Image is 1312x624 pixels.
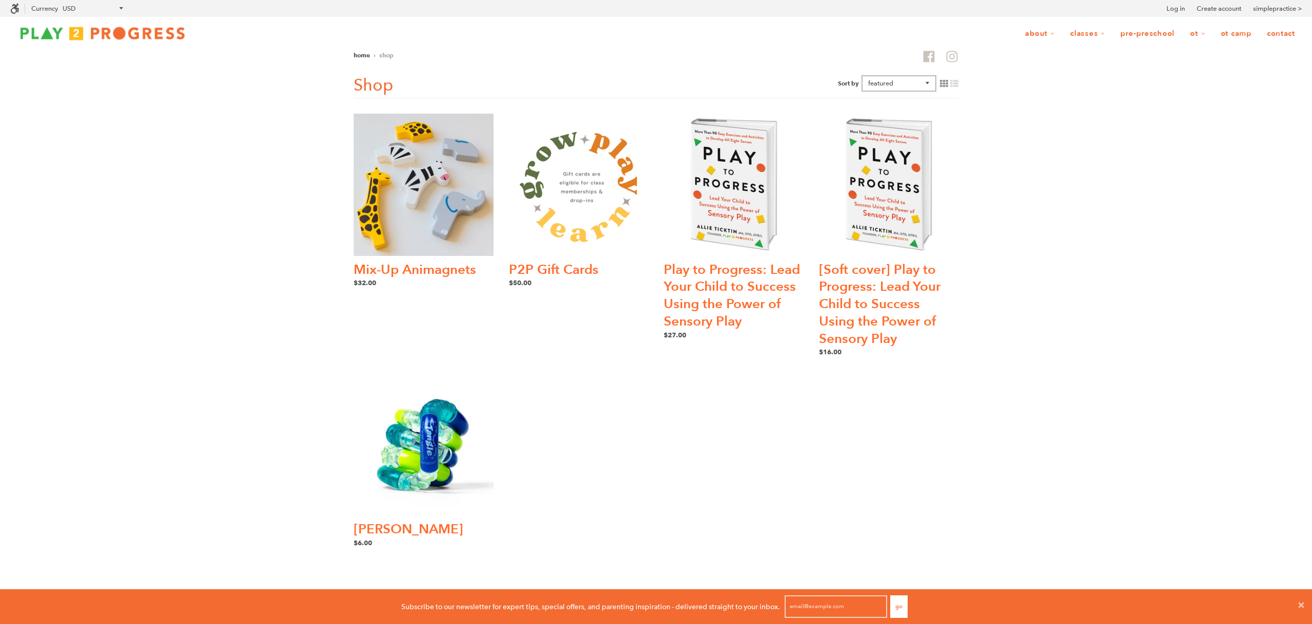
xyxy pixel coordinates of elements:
a: Log in [1166,4,1185,14]
a: Classes [1063,24,1112,44]
input: email@example.com [785,595,887,618]
nav: breadcrumbs [354,50,394,60]
span: $32.00 [354,278,376,287]
label: Sort by [838,79,859,87]
a: About [1018,24,1061,44]
a: Mix-Up Animagnets [354,261,476,279]
a: Home [354,51,370,59]
span: $50.00 [509,278,531,287]
label: Currency [31,5,58,12]
a: P2P Gift Cards [509,261,599,279]
img: Play 2 Progress - Play 2 Progress: Lead Your Child to Success Using the Power of Sensory Play Book [664,114,804,256]
a: Pre-Preschool [1114,24,1181,44]
a: simplepractice > [1253,4,1302,14]
span: $6.00 [354,539,372,547]
a: Create account [1197,4,1241,14]
span: $27.00 [664,331,686,339]
a: [Soft cover] Play to Progress: Lead Your Child to Success Using the Power of Sensory Play [819,261,940,348]
a: OT [1183,24,1212,44]
p: Subscribe to our newsletter for expert tips, special offers, and parenting inspiration - delivere... [401,601,780,612]
img: Play2Progress logo [10,23,195,44]
span: › [374,51,376,59]
img: Tangle Jr. [354,377,494,517]
a: OT Camp [1214,24,1258,44]
span: Shop [379,51,394,59]
img: Play 2 Progress - Mix-Up Animagnets [354,114,494,256]
span: $16.00 [819,348,842,356]
img: Play 2 Progress - Play 2 Progress: Lead Your Child to Success Using the Power of Sensory Play Book [819,114,959,256]
a: Contact [1260,24,1302,44]
a: Play to Progress: Lead Your Child to Success Using the Power of Sensory Play [664,261,800,331]
img: P2P Gift Cards [509,114,649,256]
button: Go [890,595,908,618]
a: [PERSON_NAME] [354,520,463,539]
h1: Shop [354,74,393,97]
